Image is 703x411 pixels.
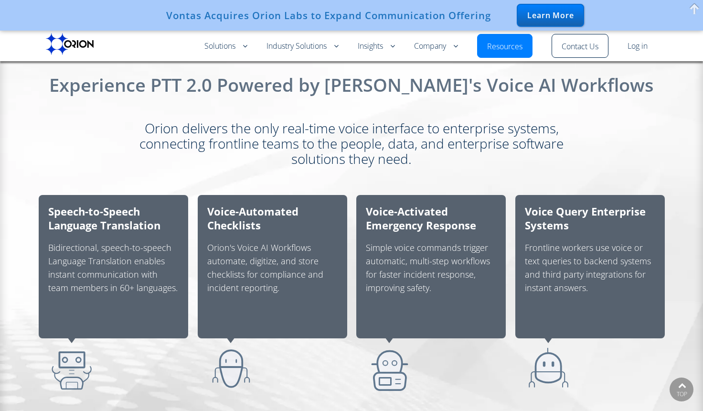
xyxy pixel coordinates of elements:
[48,205,179,232] h3: Speech-to-Speech Language Translation
[46,33,94,55] img: Orion labs Black logo
[166,10,491,21] div: Vontas Acquires Orion Labs to Expand Communication Offering
[414,41,458,52] a: Company
[366,205,496,232] h3: Voice-Activated Emergency Response
[517,4,584,27] div: Learn More
[487,41,522,53] a: Resources
[351,190,511,401] div: 3 / 4
[628,41,648,52] a: Log in
[531,300,703,411] iframe: Chat Widget
[358,41,395,52] a: Insights
[204,41,247,52] a: Solutions
[117,120,586,166] h3: Orion delivers the only real-time voice interface to enterprise systems, connecting frontline tea...
[525,205,655,232] h3: Voice Query Enterprise Systems
[266,41,339,52] a: Industry Solutions
[207,241,338,294] p: Orion's Voice AI Workflows automate, digitize, and store checklists for compliance and incident r...
[366,241,496,294] p: Simple voice commands trigger automatic, multi-step workflows for faster incident response, impro...
[562,41,598,53] a: Contact Us
[207,205,338,232] h3: Voice-Automated Checklists
[525,241,655,294] p: Frontline workers use voice or text queries to backend systems and third party integrations for i...
[48,241,179,294] p: Bidirectional, speech-to-speech Language Translation enables instant communication with team memb...
[511,190,670,401] div: 4 / 4
[193,190,352,401] div: 2 / 4
[34,190,193,401] div: 1 / 4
